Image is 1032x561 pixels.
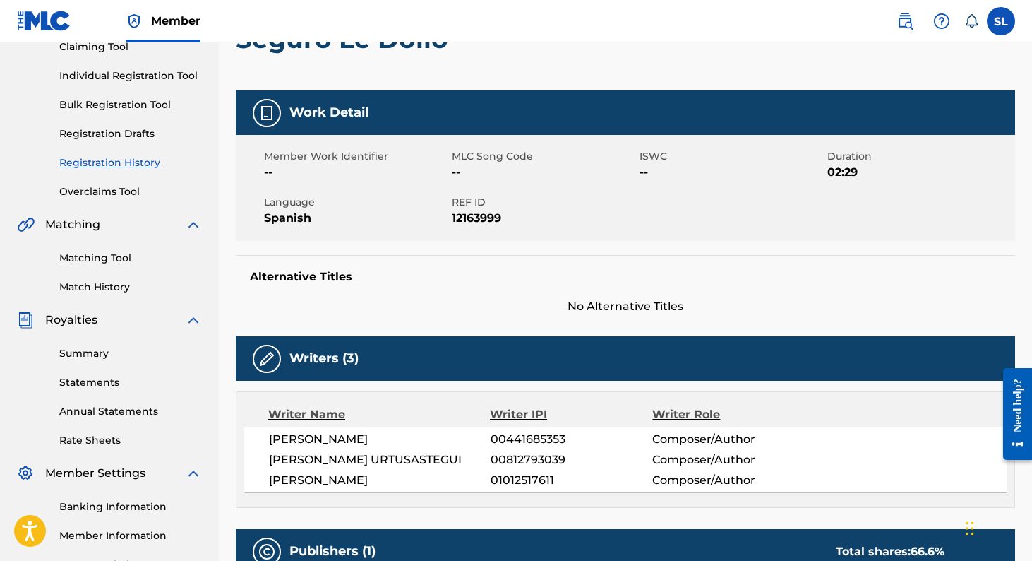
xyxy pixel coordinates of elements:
[652,472,800,489] span: Composer/Author
[59,346,202,361] a: Summary
[452,164,636,181] span: --
[827,149,1012,164] span: Duration
[59,528,202,543] a: Member Information
[289,543,376,560] h5: Publishers (1)
[185,216,202,233] img: expand
[452,210,636,227] span: 12163999
[640,149,824,164] span: ISWC
[258,105,275,122] img: Work Detail
[652,451,800,468] span: Composer/Author
[964,14,978,28] div: Notifications
[17,312,34,329] img: Royalties
[640,164,824,181] span: --
[264,164,448,181] span: --
[961,493,1032,561] div: Widget de chat
[264,195,448,210] span: Language
[59,126,202,141] a: Registration Drafts
[452,195,636,210] span: REF ID
[269,431,491,448] span: [PERSON_NAME]
[59,433,202,448] a: Rate Sheets
[45,312,97,329] span: Royalties
[59,500,202,514] a: Banking Information
[17,465,34,482] img: Member Settings
[911,545,944,558] span: 66.6 %
[269,472,491,489] span: [PERSON_NAME]
[491,472,653,489] span: 01012517611
[45,465,145,482] span: Member Settings
[151,13,200,29] span: Member
[258,350,275,367] img: Writers
[126,13,143,30] img: Top Rightsholder
[933,13,950,30] img: help
[896,13,913,30] img: search
[961,493,1032,561] iframe: Chat Widget
[268,406,490,423] div: Writer Name
[992,358,1032,471] iframe: Resource Center
[185,465,202,482] img: expand
[491,451,653,468] span: 00812793039
[59,404,202,419] a: Annual Statements
[491,431,653,448] span: 00441685353
[45,216,100,233] span: Matching
[966,507,974,550] div: Arrastrar
[827,164,1012,181] span: 02:29
[59,98,202,112] a: Bulk Registration Tool
[236,298,1015,315] span: No Alternative Titles
[836,543,944,560] div: Total shares:
[59,155,202,170] a: Registration History
[289,350,359,367] h5: Writers (3)
[264,210,448,227] span: Spanish
[185,312,202,329] img: expand
[59,251,202,266] a: Matching Tool
[264,149,448,164] span: Member Work Identifier
[59,69,202,83] a: Individual Registration Tool
[59,280,202,295] a: Match History
[250,270,1001,284] h5: Alternative Titles
[452,149,636,164] span: MLC Song Code
[59,375,202,390] a: Statements
[59,40,202,54] a: Claiming Tool
[17,11,71,31] img: MLC Logo
[269,451,491,468] span: [PERSON_NAME] URTUSASTEGUI
[490,406,652,423] div: Writer IPI
[891,7,919,35] a: Public Search
[17,216,35,233] img: Matching
[652,406,800,423] div: Writer Role
[289,105,368,121] h5: Work Detail
[258,543,275,560] img: Publishers
[987,7,1015,35] div: User Menu
[652,431,800,448] span: Composer/Author
[928,7,956,35] div: Help
[59,184,202,199] a: Overclaims Tool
